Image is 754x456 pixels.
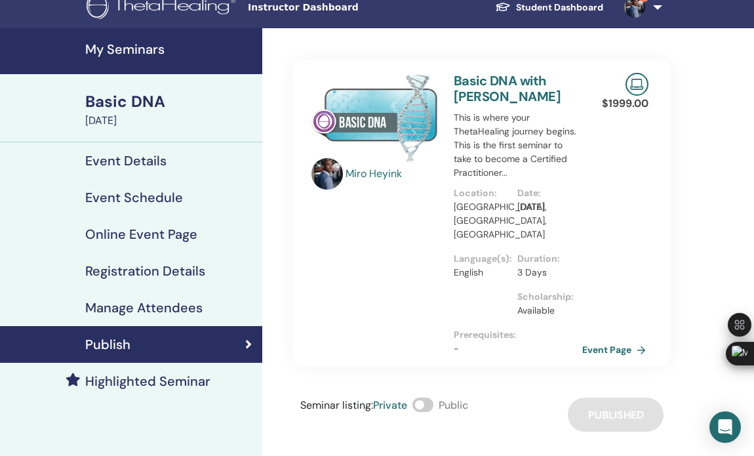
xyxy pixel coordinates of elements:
[373,398,407,412] span: Private
[248,1,445,14] span: Instructor Dashboard
[300,398,373,412] span: Seminar listing :
[517,200,573,214] p: [DATE]
[454,186,509,200] p: Location :
[85,113,254,129] div: [DATE]
[517,304,573,318] p: Available
[602,96,648,112] p: $ 1999.00
[454,200,509,241] p: [GEOGRAPHIC_DATA], [GEOGRAPHIC_DATA], [GEOGRAPHIC_DATA]
[311,73,438,162] img: Basic DNA
[85,91,254,113] div: Basic DNA
[709,411,741,443] div: Open Intercom Messenger
[439,398,468,412] span: Public
[625,73,648,96] img: Live Online Seminar
[311,158,343,190] img: default.jpg
[454,342,580,356] p: -
[85,337,130,352] h4: Publish
[85,41,254,57] h4: My Seminars
[77,91,262,129] a: Basic DNA[DATE]
[517,266,573,280] p: 3 Days
[85,190,183,205] h4: Event Schedule
[85,373,210,389] h4: Highlighted Seminar
[454,111,580,180] p: This is where your ThetaHealing journey begins. This is the first seminar to take to become a Cer...
[346,166,441,182] a: Miro Heyink
[85,263,205,279] h4: Registration Details
[517,290,573,304] p: Scholarship :
[85,226,197,242] h4: Online Event Page
[517,252,573,266] p: Duration :
[517,186,573,200] p: Date :
[495,1,511,12] img: graduation-cap-white.svg
[454,252,509,266] p: Language(s) :
[85,153,167,169] h4: Event Details
[85,300,203,316] h4: Manage Attendees
[454,328,580,342] p: Prerequisites :
[582,340,651,360] a: Event Page
[454,72,561,105] a: Basic DNA with [PERSON_NAME]
[454,266,509,280] p: English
